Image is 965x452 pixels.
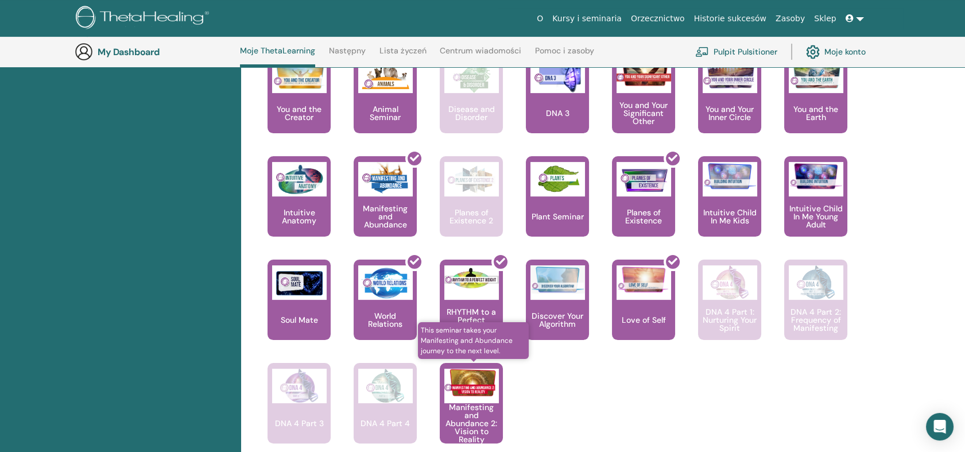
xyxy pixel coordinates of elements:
img: cog.svg [806,42,820,61]
a: Pomoc i zasoby [535,46,594,64]
p: DNA 4 Part 3 [270,419,328,427]
a: Disease and Disorder Disease and Disorder [440,53,503,156]
img: Discover Your Algorithm [530,265,585,293]
p: DNA 4 Part 2: Frequency of Manifesting [784,308,847,332]
a: You and the Creator You and the Creator [268,53,331,156]
p: DNA 4 Part 1: Nurturing Your Spirit [698,308,761,332]
p: You and Your Inner Circle [698,105,761,121]
a: Następny [329,46,366,64]
div: Open Intercom Messenger [926,413,954,441]
p: Animal Seminar [354,105,417,121]
p: Planes of Existence [612,208,675,225]
img: generic-user-icon.jpg [75,43,93,61]
img: DNA 4 Part 1: Nurturing Your Spirit [703,265,757,300]
img: Planes of Existence 2 [444,162,499,196]
p: DNA 4 Part 4 [356,419,414,427]
a: You and Your Significant Other You and Your Significant Other [612,53,675,156]
img: Manifesting and Abundance [358,162,413,196]
a: Zasoby [771,8,809,29]
a: Soul Mate Soul Mate [268,260,331,363]
img: Intuitive Child In Me Kids [703,162,757,190]
img: Animal Seminar [358,59,413,93]
img: chalkboard-teacher.svg [695,47,709,57]
a: Planes of Existence 2 Planes of Existence 2 [440,156,503,260]
img: Soul Mate [272,265,327,300]
p: Manifesting and Abundance 2: Vision to Reality [440,403,503,443]
a: Moje konto [806,39,866,64]
p: Manifesting and Abundance [354,204,417,229]
a: You and the Earth You and the Earth [784,53,847,156]
p: Intuitive Anatomy [268,208,331,225]
p: Discover Your Algorithm [526,312,589,328]
a: Orzecznictwo [626,8,689,29]
img: DNA 4 Part 4 [358,369,413,403]
a: Planes of Existence Planes of Existence [612,156,675,260]
a: Plant Seminar Plant Seminar [526,156,589,260]
p: Disease and Disorder [440,105,503,121]
a: Love of Self Love of Self [612,260,675,363]
img: logo.png [76,6,213,32]
a: DNA 3 DNA 3 [526,53,589,156]
a: DNA 4 Part 2: Frequency of Manifesting DNA 4 Part 2: Frequency of Manifesting [784,260,847,363]
p: Plant Seminar [527,213,588,221]
img: You and the Creator [272,59,327,90]
a: Historie sukcesów [689,8,771,29]
img: Intuitive Anatomy [272,162,327,196]
img: You and Your Inner Circle [703,59,757,90]
span: This seminar takes your Manifesting and Abundance journey to the next level. [418,322,529,359]
a: Manifesting and Abundance Manifesting and Abundance [354,156,417,260]
p: Intuitive Child In Me Young Adult [784,204,847,229]
img: You and Your Significant Other [617,59,671,87]
a: Moje ThetaLearning [240,46,315,67]
a: World Relations World Relations [354,260,417,363]
a: Centrum wiadomości [440,46,521,64]
img: DNA 4 Part 3 [272,369,327,403]
p: Planes of Existence 2 [440,208,503,225]
p: RHYTHM to a Perfect Weight [440,308,503,332]
a: Kursy i seminaria [548,8,626,29]
p: World Relations [354,312,417,328]
a: You and Your Inner Circle You and Your Inner Circle [698,53,761,156]
img: Plant Seminar [530,162,585,196]
a: Discover Your Algorithm Discover Your Algorithm [526,260,589,363]
img: Disease and Disorder [444,59,499,93]
img: Manifesting and Abundance 2: Vision to Reality [444,369,499,397]
a: Intuitive Child In Me Young Adult Intuitive Child In Me Young Adult [784,156,847,260]
p: You and the Creator [268,105,331,121]
p: Love of Self [617,316,671,324]
p: Soul Mate [276,316,323,324]
img: World Relations [358,265,413,300]
a: Animal Seminar Animal Seminar [354,53,417,156]
img: DNA 3 [530,59,585,93]
a: Intuitive Anatomy Intuitive Anatomy [268,156,331,260]
img: DNA 4 Part 2: Frequency of Manifesting [789,265,843,300]
a: Lista życzeń [379,46,427,64]
p: Intuitive Child In Me Kids [698,208,761,225]
a: Intuitive Child In Me Kids Intuitive Child In Me Kids [698,156,761,260]
img: You and the Earth [789,59,843,90]
a: RHYTHM to a Perfect Weight RHYTHM to a Perfect Weight [440,260,503,363]
img: Love of Self [617,265,671,293]
img: Intuitive Child In Me Young Adult [789,162,843,190]
img: Planes of Existence [617,162,671,196]
p: You and the Earth [784,105,847,121]
a: O [532,8,548,29]
a: DNA 4 Part 1: Nurturing Your Spirit DNA 4 Part 1: Nurturing Your Spirit [698,260,761,363]
h3: My Dashboard [98,47,212,57]
a: Sklep [809,8,840,29]
img: RHYTHM to a Perfect Weight [444,265,499,292]
p: You and Your Significant Other [612,101,675,125]
a: Pulpit Pulsitioner [695,39,777,64]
